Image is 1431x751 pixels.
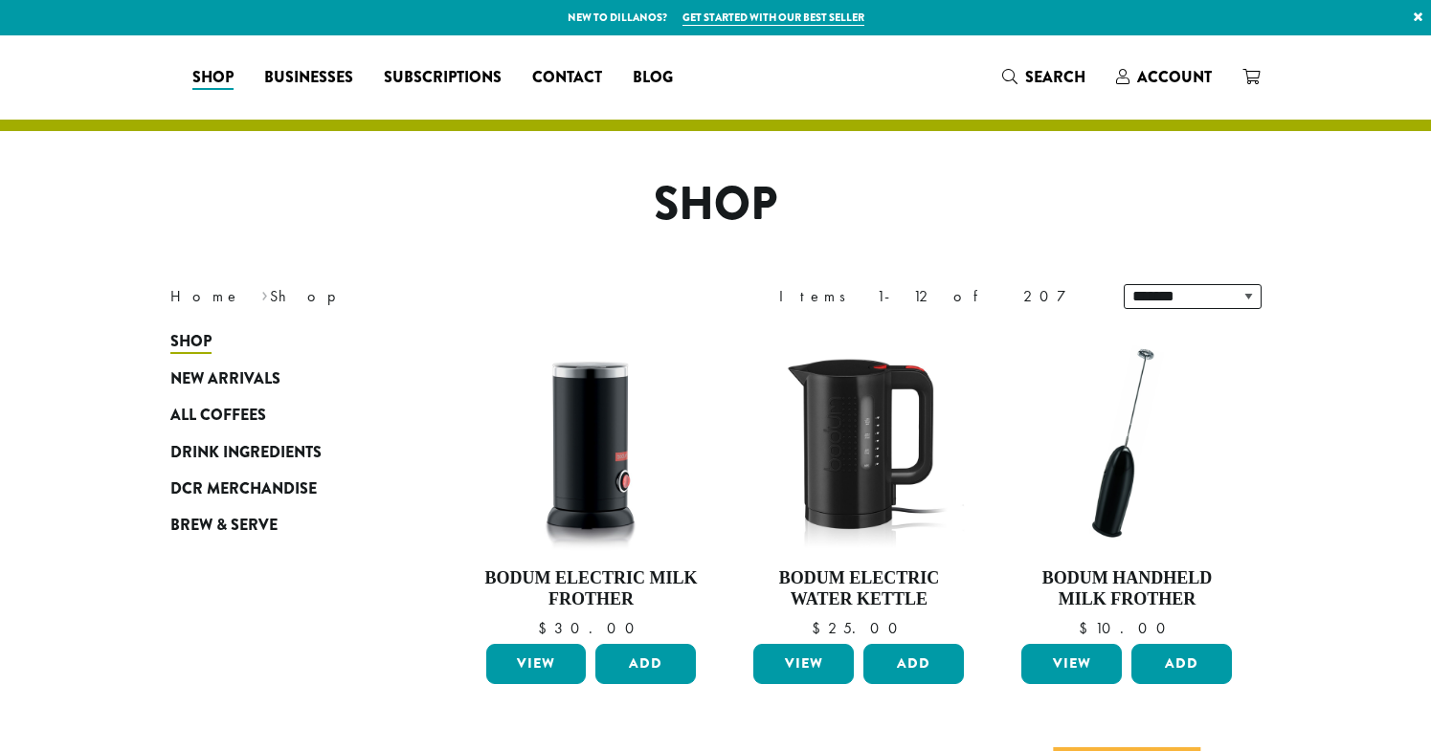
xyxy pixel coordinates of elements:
[170,367,280,391] span: New Arrivals
[812,618,906,638] bdi: 25.00
[1017,333,1237,636] a: Bodum Handheld Milk Frother $10.00
[192,66,234,90] span: Shop
[595,644,696,684] button: Add
[749,333,969,553] img: DP3955.01.png
[156,177,1276,232] h1: Shop
[481,568,702,609] h4: Bodum Electric Milk Frother
[812,618,828,638] span: $
[170,323,400,360] a: Shop
[170,286,241,306] a: Home
[170,507,400,543] a: Brew & Serve
[481,333,701,553] img: DP3954.01-002.png
[170,477,317,501] span: DCR Merchandise
[170,441,322,465] span: Drink Ingredients
[1025,66,1085,88] span: Search
[170,404,266,428] span: All Coffees
[1079,618,1095,638] span: $
[170,471,400,507] a: DCR Merchandise
[987,61,1101,93] a: Search
[261,278,268,308] span: ›
[779,285,1095,308] div: Items 1-12 of 207
[538,618,554,638] span: $
[682,10,864,26] a: Get started with our best seller
[384,66,502,90] span: Subscriptions
[749,568,969,609] h4: Bodum Electric Water Kettle
[1079,618,1174,638] bdi: 10.00
[532,66,602,90] span: Contact
[170,285,687,308] nav: Breadcrumb
[170,361,400,397] a: New Arrivals
[177,62,249,93] a: Shop
[1017,333,1237,553] img: DP3927.01-002.png
[753,644,854,684] a: View
[1137,66,1212,88] span: Account
[633,66,673,90] span: Blog
[749,333,969,636] a: Bodum Electric Water Kettle $25.00
[486,644,587,684] a: View
[170,330,212,354] span: Shop
[264,66,353,90] span: Businesses
[1021,644,1122,684] a: View
[170,433,400,470] a: Drink Ingredients
[1131,644,1232,684] button: Add
[170,397,400,433] a: All Coffees
[481,333,702,636] a: Bodum Electric Milk Frother $30.00
[538,618,643,638] bdi: 30.00
[1017,568,1237,609] h4: Bodum Handheld Milk Frother
[170,514,278,538] span: Brew & Serve
[863,644,964,684] button: Add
